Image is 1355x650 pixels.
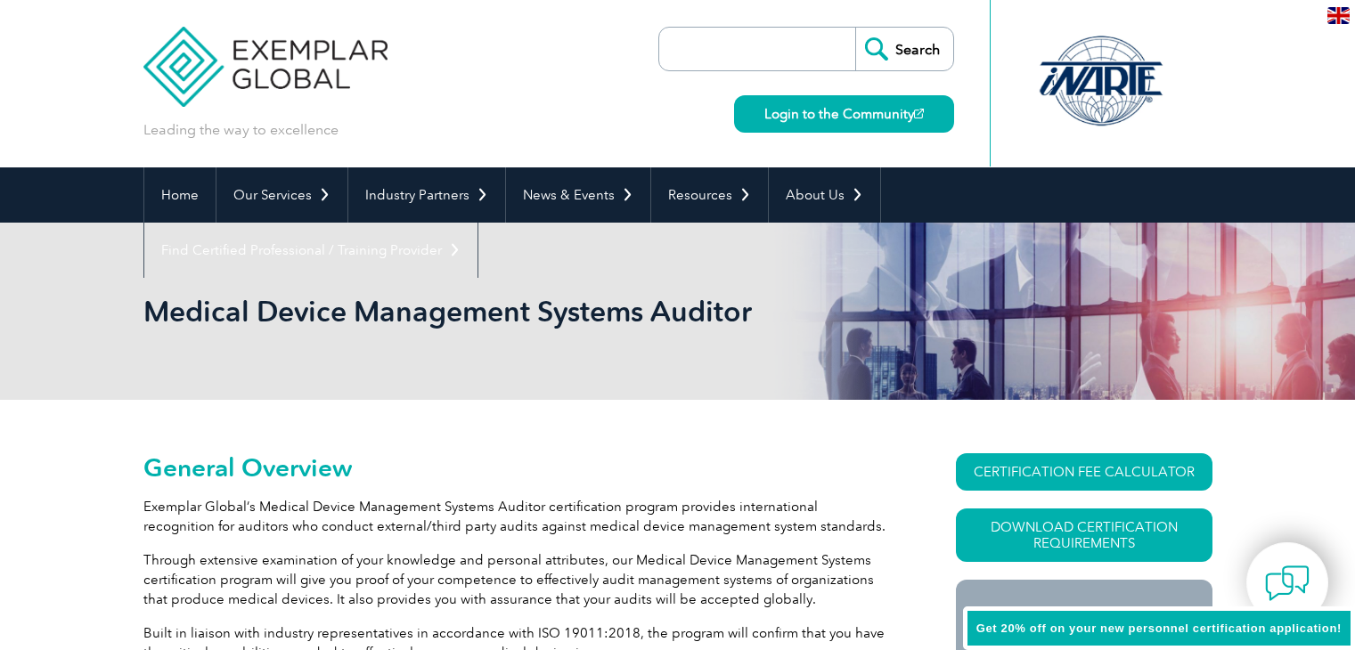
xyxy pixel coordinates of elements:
[1265,561,1310,605] img: contact-chat.png
[143,497,892,536] p: Exemplar Global’s Medical Device Management Systems Auditor certification program provides intern...
[143,550,892,609] p: Through extensive examination of your knowledge and personal attributes, our Medical Device Manag...
[143,120,339,140] p: Leading the way to excellence
[855,28,953,70] input: Search
[734,95,954,133] a: Login to the Community
[143,294,828,329] h1: Medical Device Management Systems Auditor
[144,223,478,278] a: Find Certified Professional / Training Provider
[216,167,347,223] a: Our Services
[769,167,880,223] a: About Us
[976,622,1342,635] span: Get 20% off on your new personnel certification application!
[143,453,892,482] h2: General Overview
[956,508,1212,562] a: Download Certification Requirements
[1327,7,1350,24] img: en
[348,167,505,223] a: Industry Partners
[956,453,1212,491] a: CERTIFICATION FEE CALCULATOR
[506,167,650,223] a: News & Events
[914,109,924,118] img: open_square.png
[144,167,216,223] a: Home
[651,167,768,223] a: Resources
[983,604,1186,626] h3: Ready to get certified?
